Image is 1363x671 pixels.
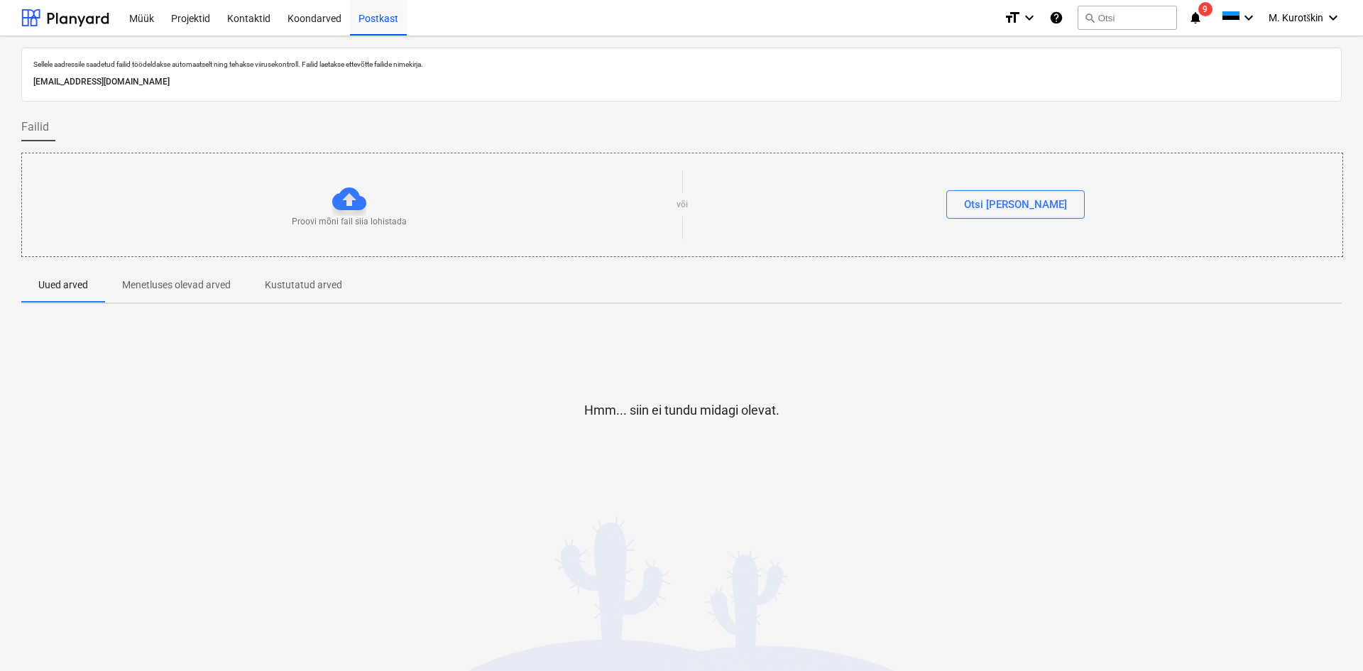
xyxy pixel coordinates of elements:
[964,195,1067,214] div: Otsi [PERSON_NAME]
[38,278,88,293] p: Uued arved
[292,216,407,228] p: Proovi mõni fail siia lohistada
[33,60,1330,69] p: Sellele aadressile saadetud failid töödeldakse automaatselt ning tehakse viirusekontroll. Failid ...
[122,278,231,293] p: Menetluses olevad arved
[946,190,1085,219] button: Otsi [PERSON_NAME]
[21,119,49,136] span: Failid
[677,199,688,211] p: või
[265,278,342,293] p: Kustutatud arved
[33,75,1330,89] p: [EMAIL_ADDRESS][DOMAIN_NAME]
[21,153,1343,257] div: Proovi mõni fail siia lohistadavõiOtsi [PERSON_NAME]
[584,402,779,419] p: Hmm... siin ei tundu midagi olevat.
